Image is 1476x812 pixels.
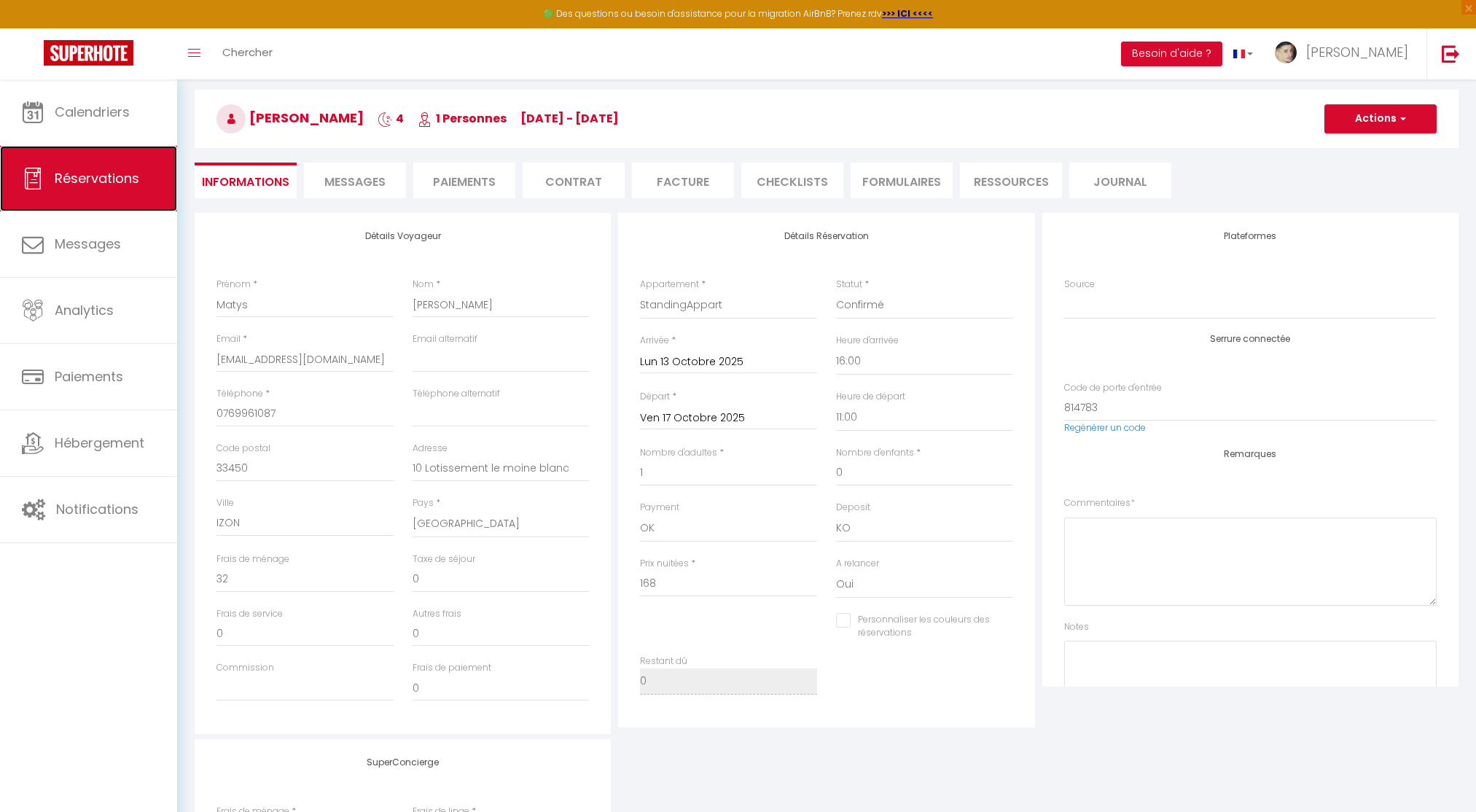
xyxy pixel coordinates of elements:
[1064,278,1095,292] label: Source
[413,387,500,401] label: Téléphone alternatif
[44,40,133,66] img: Super Booking
[1064,381,1162,395] label: Code de porte d'entrée
[1121,42,1222,66] button: Besoin d'aide ?
[216,231,589,241] h4: Détails Voyageur
[418,110,507,127] span: 1 Personnes
[216,332,241,346] label: Email
[195,163,297,198] li: Informations
[1324,104,1437,133] button: Actions
[1064,449,1437,459] h4: Remarques
[960,163,1062,198] li: Ressources
[216,607,283,621] label: Frais de service
[640,334,669,348] label: Arrivée
[55,367,123,386] span: Paiements
[640,390,670,404] label: Départ
[55,301,114,319] span: Analytics
[1275,42,1297,63] img: ...
[413,661,491,675] label: Frais de paiement
[413,496,434,510] label: Pays
[216,496,234,510] label: Ville
[55,434,144,452] span: Hébergement
[1064,421,1146,434] a: Regénérer un code
[640,446,717,460] label: Nombre d'adultes
[836,390,905,404] label: Heure de départ
[520,110,619,127] span: [DATE] - [DATE]
[413,553,475,566] label: Taxe de séjour
[836,557,879,571] label: A relancer
[836,278,862,292] label: Statut
[413,278,434,292] label: Nom
[216,553,289,566] label: Frais de ménage
[216,278,251,292] label: Prénom
[216,757,589,768] h4: SuperConcierge
[413,442,448,456] label: Adresse
[1264,28,1426,79] a: ... [PERSON_NAME]
[1064,231,1437,241] h4: Plateformes
[882,7,933,20] a: >>> ICI <<<<
[640,557,689,571] label: Prix nuitées
[222,44,273,60] span: Chercher
[836,501,870,515] label: Deposit
[640,231,1012,241] h4: Détails Réservation
[216,442,270,456] label: Code postal
[640,655,687,668] label: Restant dû
[55,169,139,187] span: Réservations
[413,332,477,346] label: Email alternatif
[55,103,130,121] span: Calendriers
[413,607,461,621] label: Autres frais
[1442,44,1460,63] img: logout
[632,163,734,198] li: Facture
[216,387,263,401] label: Téléphone
[216,109,364,127] span: [PERSON_NAME]
[1306,43,1408,61] span: [PERSON_NAME]
[55,235,121,253] span: Messages
[836,334,899,348] label: Heure d'arrivée
[211,28,284,79] a: Chercher
[1064,620,1089,634] label: Notes
[324,173,386,190] span: Messages
[378,110,404,127] span: 4
[1064,496,1135,510] label: Commentaires
[523,163,625,198] li: Contrat
[741,163,843,198] li: CHECKLISTS
[640,501,679,515] label: Payment
[640,278,699,292] label: Appartement
[851,163,953,198] li: FORMULAIRES
[216,661,274,675] label: Commission
[56,500,138,518] span: Notifications
[836,446,914,460] label: Nombre d'enfants
[1069,163,1171,198] li: Journal
[413,163,515,198] li: Paiements
[1064,334,1437,344] h4: Serrure connectée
